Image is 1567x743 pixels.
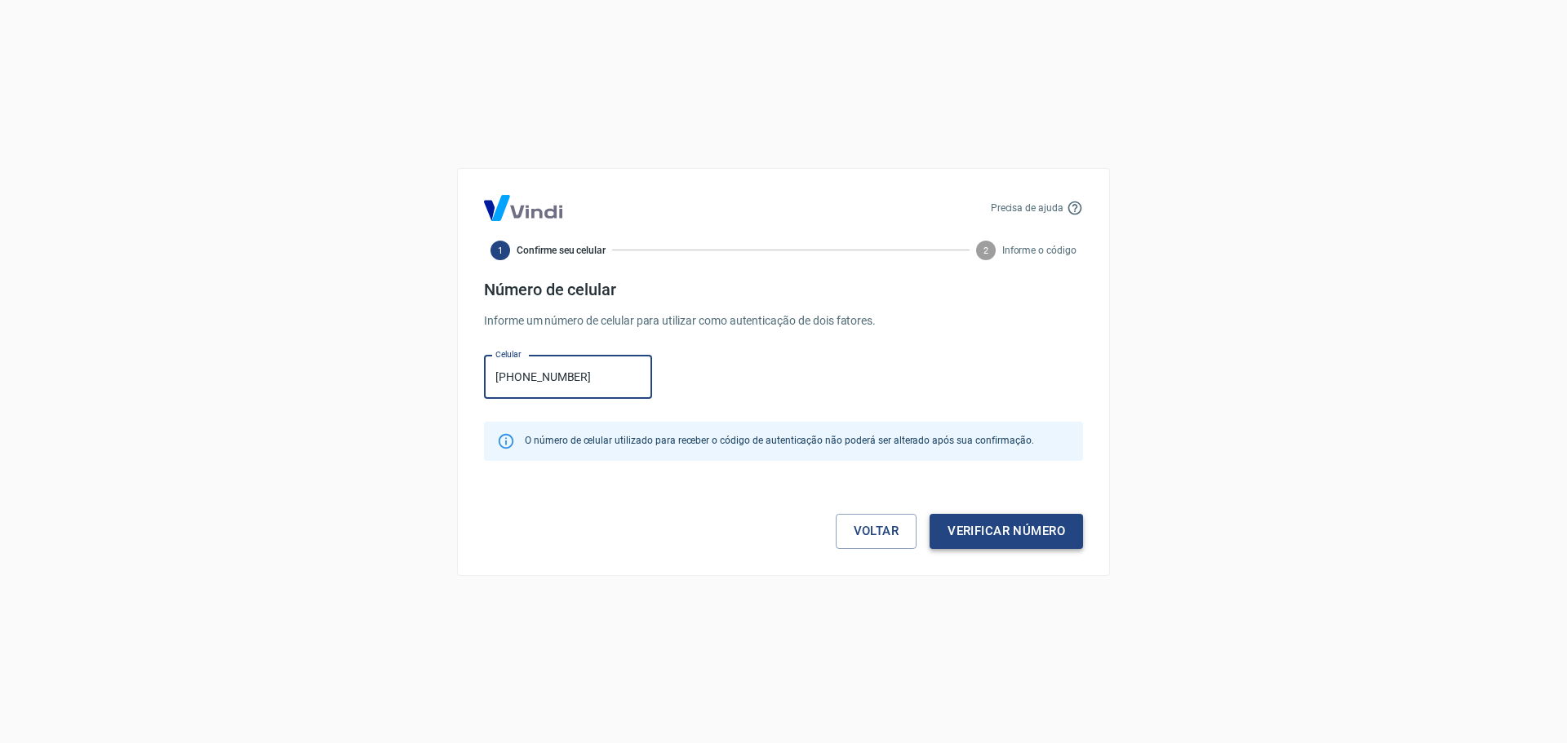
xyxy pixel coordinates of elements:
h4: Número de celular [484,280,1083,299]
p: Precisa de ajuda [991,201,1063,215]
p: Informe um número de celular para utilizar como autenticação de dois fatores. [484,312,1083,329]
button: Verificar número [930,514,1083,548]
span: Confirme seu celular [517,243,606,258]
a: Voltar [836,514,917,548]
div: O número de celular utilizado para receber o código de autenticação não poderá ser alterado após ... [525,427,1033,456]
span: Informe o código [1002,243,1076,258]
text: 2 [983,245,988,255]
img: Logo Vind [484,195,562,221]
label: Celular [495,348,522,360]
text: 1 [498,245,503,255]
